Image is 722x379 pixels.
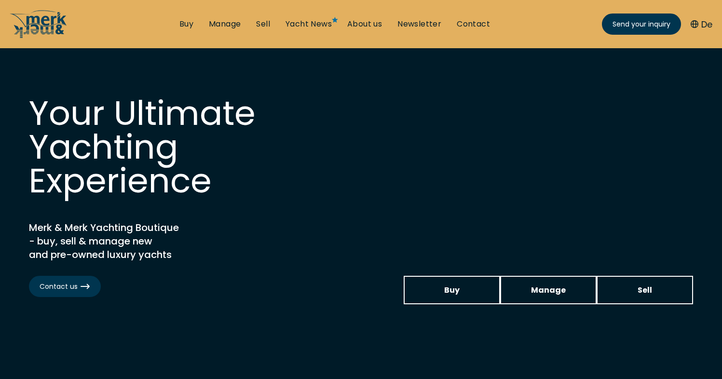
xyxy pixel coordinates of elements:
a: Sell [256,19,270,29]
h2: Merk & Merk Yachting Boutique - buy, sell & manage new and pre-owned luxury yachts [29,221,270,261]
span: Contact us [40,282,90,292]
span: Buy [444,284,460,296]
a: Yacht News [286,19,332,29]
a: Sell [597,276,693,304]
span: Sell [638,284,652,296]
h1: Your Ultimate Yachting Experience [29,96,318,198]
a: Send your inquiry [602,14,681,35]
a: Buy [179,19,193,29]
a: Newsletter [397,19,441,29]
a: About us [347,19,382,29]
span: Manage [531,284,566,296]
button: De [691,18,712,31]
a: Manage [209,19,241,29]
a: Buy [404,276,500,304]
a: Manage [500,276,597,304]
a: Contact [457,19,490,29]
span: Send your inquiry [613,19,670,29]
a: Contact us [29,276,101,297]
